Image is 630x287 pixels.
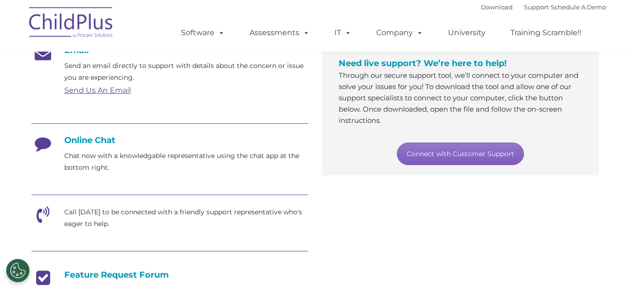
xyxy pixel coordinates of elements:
[481,3,606,11] font: |
[24,0,118,47] img: ChildPlus by Procare Solutions
[64,150,308,174] p: Chat now with a knowledgable representative using the chat app at the bottom right.
[524,3,549,11] a: Support
[325,23,361,42] a: IT
[172,23,234,42] a: Software
[31,270,308,280] h4: Feature Request Forum
[64,206,308,230] p: Call [DATE] to be connected with a friendly support representative who's eager to help.
[551,3,606,11] a: Schedule A Demo
[6,259,30,282] button: Cookies Settings
[31,135,308,145] h4: Online Chat
[397,143,524,165] a: Connect with Customer Support
[64,60,308,83] p: Send an email directly to support with details about the concern or issue you are experiencing.
[339,70,583,126] p: Through our secure support tool, we’ll connect to your computer and solve your issues for you! To...
[501,23,591,42] a: Training Scramble!!
[439,23,495,42] a: University
[339,58,507,68] span: Need live support? We’re here to help!
[481,3,513,11] a: Download
[240,23,319,42] a: Assessments
[64,86,131,95] a: Send Us An Email
[367,23,433,42] a: Company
